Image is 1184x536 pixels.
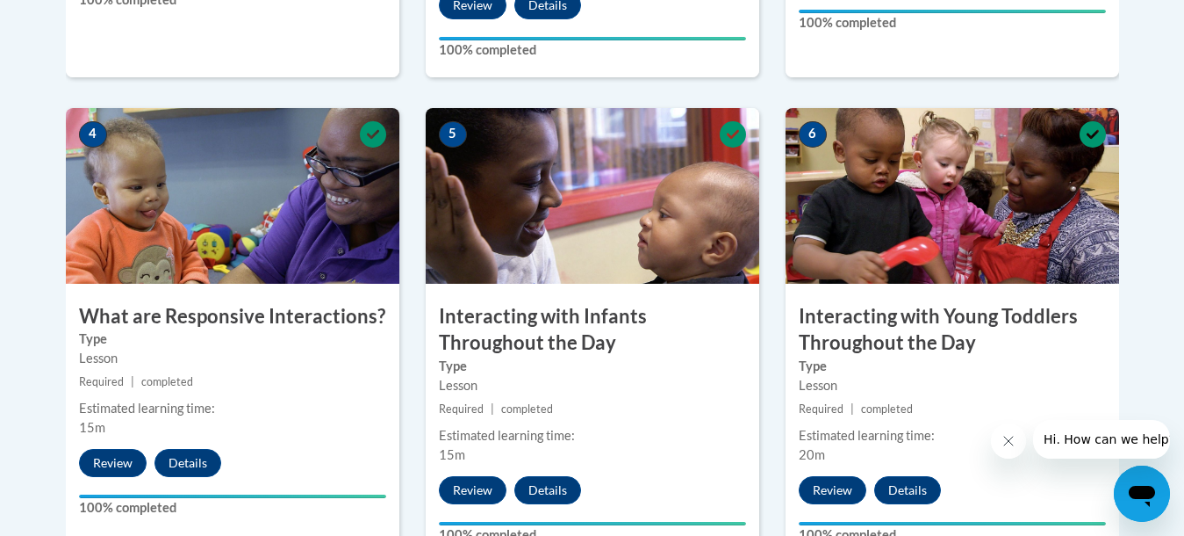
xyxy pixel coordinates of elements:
[861,402,913,416] span: completed
[1114,466,1170,522] iframe: Button to launch messaging window
[79,498,386,518] label: 100% completed
[799,522,1106,525] div: Your progress
[799,376,1106,395] div: Lesson
[991,424,1026,459] iframe: Close message
[799,121,827,148] span: 6
[79,495,386,498] div: Your progress
[79,449,147,477] button: Review
[501,402,553,416] span: completed
[66,303,399,330] h3: What are Responsive Interactions?
[799,476,866,504] button: Review
[799,357,1106,376] label: Type
[439,40,746,60] label: 100% completed
[799,447,825,462] span: 20m
[850,402,854,416] span: |
[154,449,221,477] button: Details
[799,402,843,416] span: Required
[439,426,746,445] div: Estimated learning time:
[799,10,1106,13] div: Your progress
[439,402,484,416] span: Required
[799,13,1106,33] label: 100% completed
[79,420,105,435] span: 15m
[141,375,193,388] span: completed
[79,399,386,418] div: Estimated learning time:
[491,402,494,416] span: |
[131,375,134,388] span: |
[79,121,107,148] span: 4
[439,522,746,525] div: Your progress
[786,108,1119,284] img: Course Image
[439,121,467,148] span: 5
[514,476,581,504] button: Details
[439,357,746,376] label: Type
[439,476,506,504] button: Review
[426,303,759,358] h3: Interacting with Infants Throughout the Day
[79,375,124,388] span: Required
[799,426,1106,445] div: Estimated learning time:
[79,330,386,349] label: Type
[874,476,941,504] button: Details
[11,12,142,26] span: Hi. How can we help?
[439,37,746,40] div: Your progress
[79,349,386,368] div: Lesson
[66,108,399,284] img: Course Image
[1033,420,1170,459] iframe: Message from company
[426,108,759,284] img: Course Image
[786,303,1119,358] h3: Interacting with Young Toddlers Throughout the Day
[439,376,746,395] div: Lesson
[439,447,465,462] span: 15m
